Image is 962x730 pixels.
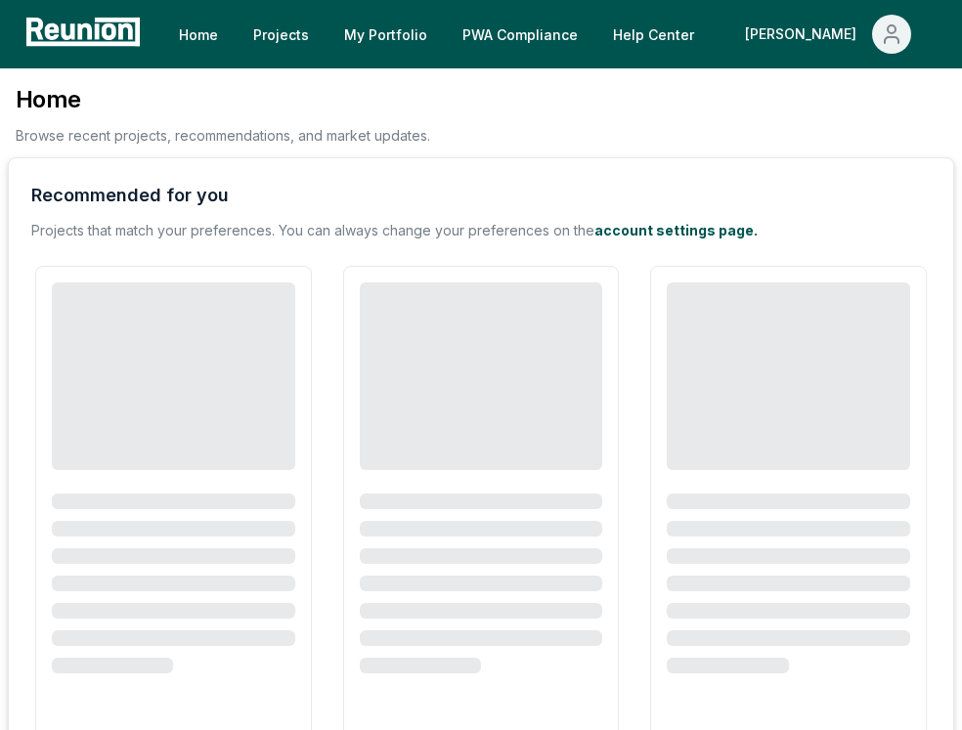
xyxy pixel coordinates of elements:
a: account settings page. [594,222,758,238]
div: Recommended for you [31,182,229,209]
a: My Portfolio [328,15,443,54]
p: Browse recent projects, recommendations, and market updates. [16,125,430,146]
div: [PERSON_NAME] [745,15,864,54]
a: PWA Compliance [447,15,593,54]
span: Projects that match your preferences. You can always change your preferences on the [31,222,594,238]
a: Home [163,15,234,54]
nav: Main [163,15,942,54]
button: [PERSON_NAME] [729,15,927,54]
a: Projects [238,15,325,54]
h3: Home [16,84,430,115]
a: Help Center [597,15,710,54]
